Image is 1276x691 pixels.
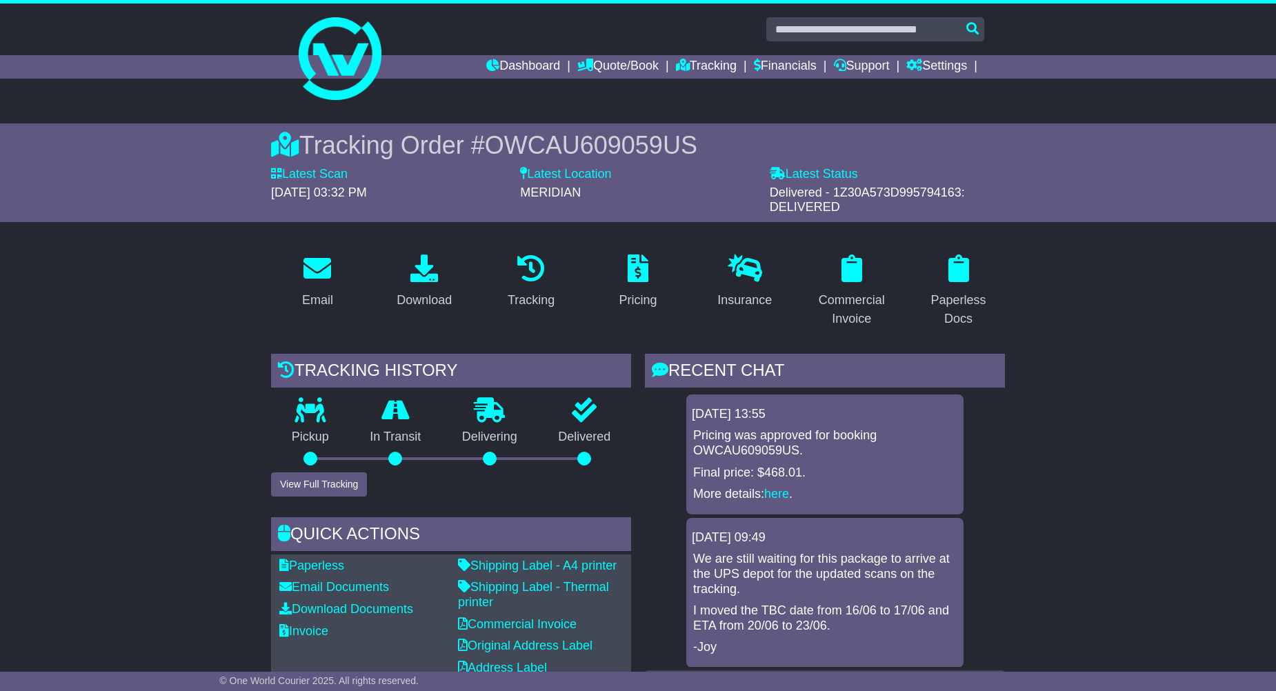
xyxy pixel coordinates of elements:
[458,617,577,631] a: Commercial Invoice
[279,559,344,572] a: Paperless
[764,487,789,501] a: here
[693,640,957,655] p: -Joy
[486,55,560,79] a: Dashboard
[921,291,996,328] div: Paperless Docs
[302,291,333,310] div: Email
[619,291,657,310] div: Pricing
[692,530,958,545] div: [DATE] 09:49
[350,430,442,445] p: In Transit
[538,430,632,445] p: Delivered
[271,430,350,445] p: Pickup
[693,465,957,481] p: Final price: $468.01.
[388,250,461,314] a: Download
[271,354,631,391] div: Tracking history
[693,428,957,458] p: Pricing was approved for booking OWCAU609059US.
[770,186,965,214] span: Delivered - 1Z30A573D995794163: DELIVERED
[271,167,348,182] label: Latest Scan
[520,167,611,182] label: Latest Location
[508,291,555,310] div: Tracking
[814,291,889,328] div: Commercial Invoice
[610,250,666,314] a: Pricing
[458,639,592,652] a: Original Address Label
[293,250,342,314] a: Email
[708,250,781,314] a: Insurance
[279,602,413,616] a: Download Documents
[458,559,617,572] a: Shipping Label - A4 printer
[458,661,547,674] a: Address Label
[693,552,957,597] p: We are still waiting for this package to arrive at the UPS depot for the updated scans on the tra...
[645,354,1005,391] div: RECENT CHAT
[279,624,328,638] a: Invoice
[692,407,958,422] div: [DATE] 13:55
[834,55,890,79] a: Support
[693,487,957,502] p: More details: .
[485,131,697,159] span: OWCAU609059US
[717,291,772,310] div: Insurance
[770,167,858,182] label: Latest Status
[271,186,367,199] span: [DATE] 03:32 PM
[676,55,737,79] a: Tracking
[271,517,631,554] div: Quick Actions
[458,580,609,609] a: Shipping Label - Thermal printer
[441,430,538,445] p: Delivering
[279,580,389,594] a: Email Documents
[397,291,452,310] div: Download
[693,603,957,633] p: I moved the TBC date from 16/06 to 17/06 and ETA from 20/06 to 23/06.
[219,675,419,686] span: © One World Courier 2025. All rights reserved.
[271,472,367,497] button: View Full Tracking
[499,250,564,314] a: Tracking
[805,250,898,333] a: Commercial Invoice
[754,55,817,79] a: Financials
[577,55,659,79] a: Quote/Book
[912,250,1005,333] a: Paperless Docs
[271,130,1005,160] div: Tracking Order #
[520,186,581,199] span: MERIDIAN
[906,55,967,79] a: Settings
